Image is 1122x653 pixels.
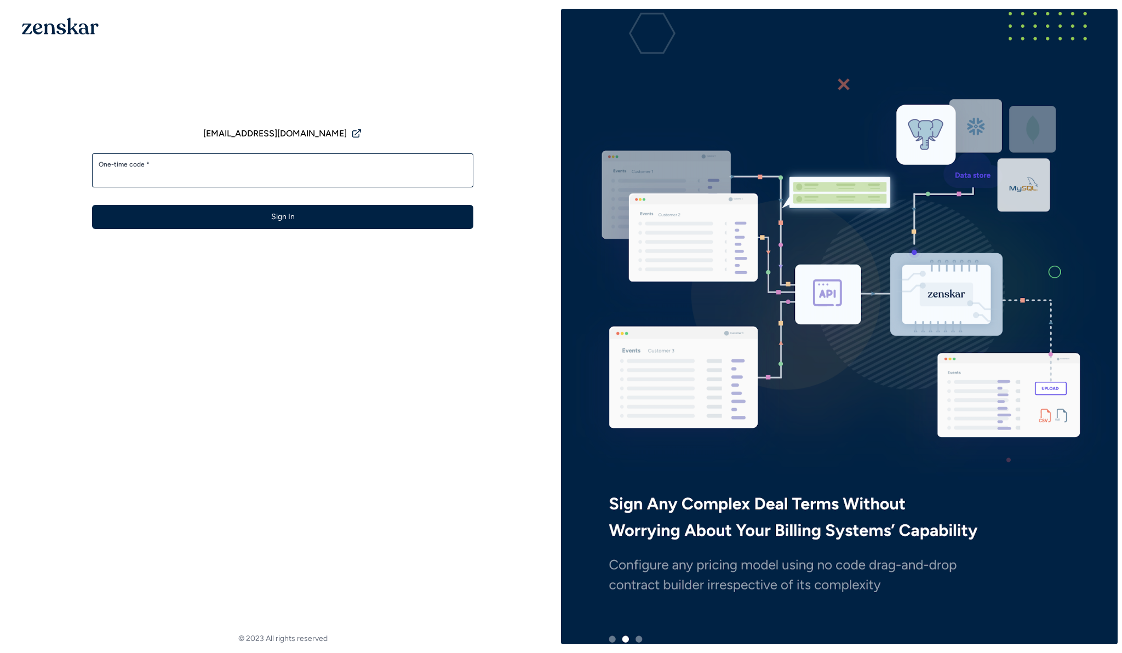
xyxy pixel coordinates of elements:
[92,205,473,229] button: Sign In
[22,18,99,35] img: 1OGAJ2xQqyY4LXKgY66KYq0eOWRCkrZdAb3gUhuVAqdWPZE9SRJmCz+oDMSn4zDLXe31Ii730ItAGKgCKgCCgCikA4Av8PJUP...
[99,160,467,169] label: One-time code *
[4,633,561,644] footer: © 2023 All rights reserved
[203,127,347,140] span: [EMAIL_ADDRESS][DOMAIN_NAME]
